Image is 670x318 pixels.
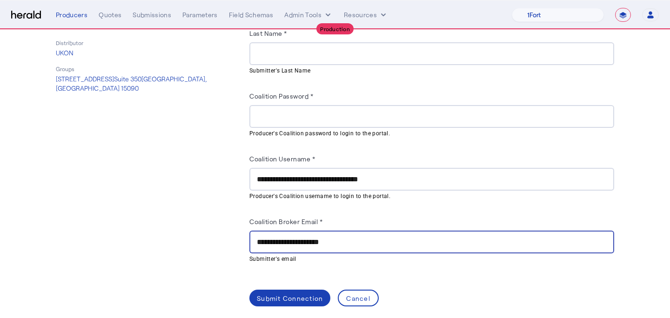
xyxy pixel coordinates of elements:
[249,155,315,163] label: Coalition Username *
[229,10,274,20] div: Field Schemas
[284,10,333,20] button: internal dropdown menu
[346,293,370,303] div: Cancel
[344,10,388,20] button: Resources dropdown menu
[56,65,238,73] p: Groups
[249,253,609,264] mat-hint: Submitter's email
[182,10,218,20] div: Parameters
[56,75,207,92] span: [STREET_ADDRESS] Suite 350 [GEOGRAPHIC_DATA], [GEOGRAPHIC_DATA] 15090
[56,48,238,58] p: UKON
[249,128,609,138] mat-hint: Producer's Coalition password to login to the portal.
[249,191,609,201] mat-hint: Producer's Coalition username to login to the portal.
[99,10,121,20] div: Quotes
[56,10,87,20] div: Producers
[249,29,287,37] label: Last Name *
[338,290,379,306] button: Cancel
[249,92,313,100] label: Coalition Password *
[249,65,609,75] mat-hint: Submitter's Last Name
[133,10,171,20] div: Submissions
[257,293,323,303] div: Submit Connection
[249,218,322,225] label: Coalition Broker Email *
[316,23,354,34] div: Production
[11,11,41,20] img: Herald Logo
[249,290,330,306] button: Submit Connection
[56,39,238,46] p: Distributor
